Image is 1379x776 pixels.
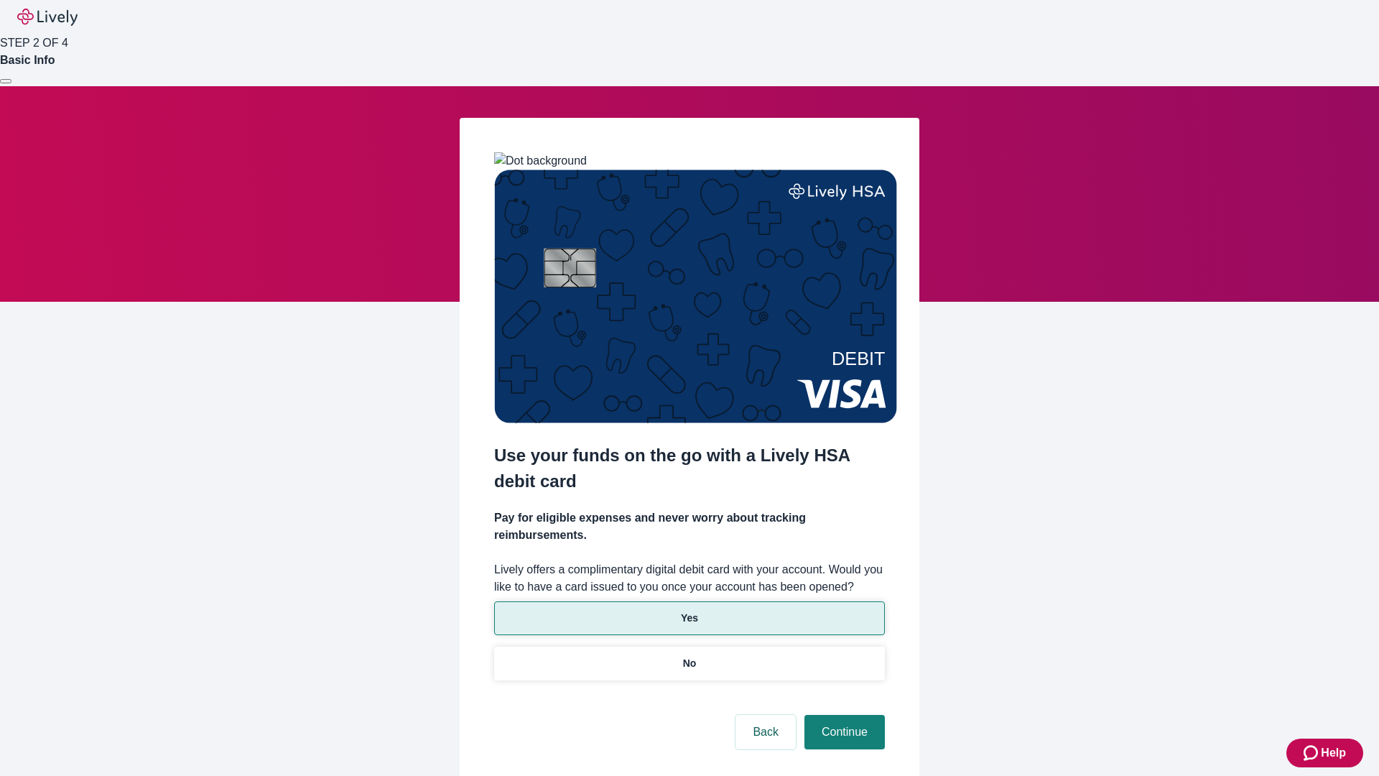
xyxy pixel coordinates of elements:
[681,611,698,626] p: Yes
[494,509,885,544] h4: Pay for eligible expenses and never worry about tracking reimbursements.
[1286,739,1363,767] button: Zendesk support iconHelp
[494,443,885,494] h2: Use your funds on the go with a Lively HSA debit card
[494,170,897,423] img: Debit card
[494,561,885,596] label: Lively offers a complimentary digital debit card with your account. Would you like to have a card...
[494,152,587,170] img: Dot background
[1304,744,1321,762] svg: Zendesk support icon
[17,9,78,26] img: Lively
[735,715,796,749] button: Back
[494,647,885,680] button: No
[683,656,697,671] p: No
[494,601,885,635] button: Yes
[1321,744,1346,762] span: Help
[804,715,885,749] button: Continue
